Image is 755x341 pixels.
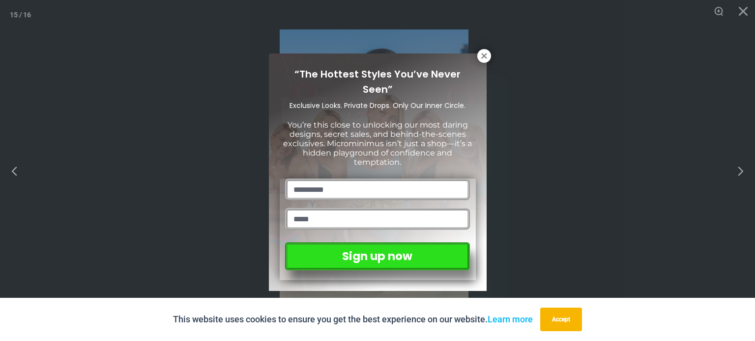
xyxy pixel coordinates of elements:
[283,120,472,167] span: You’re this close to unlocking our most daring designs, secret sales, and behind-the-scenes exclu...
[477,49,491,63] button: Close
[173,312,533,327] p: This website uses cookies to ensure you get the best experience on our website.
[488,314,533,324] a: Learn more
[294,67,461,96] span: “The Hottest Styles You’ve Never Seen”
[285,242,469,270] button: Sign up now
[290,101,465,110] span: Exclusive Looks. Private Drops. Only Our Inner Circle.
[540,308,582,331] button: Accept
